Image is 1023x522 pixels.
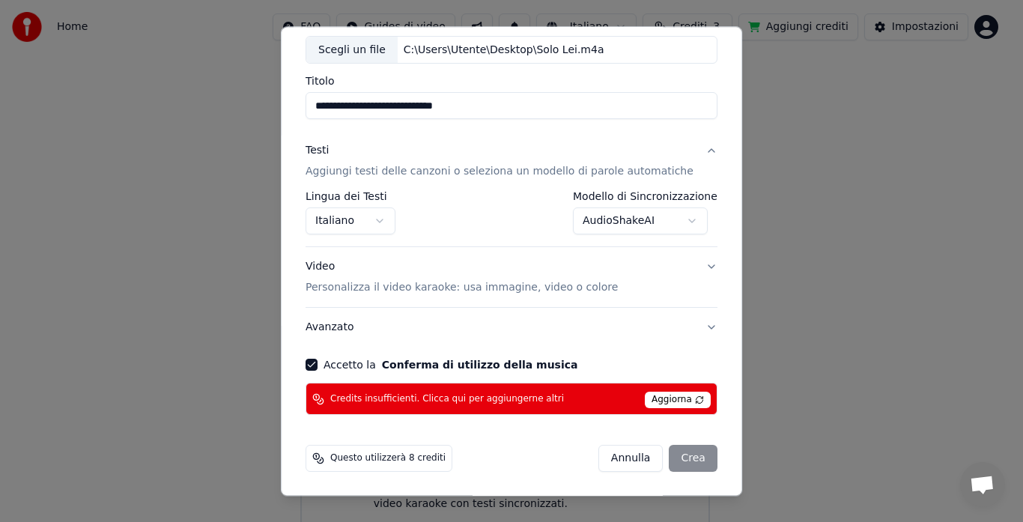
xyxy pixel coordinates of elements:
[306,281,618,296] p: Personalizza il video karaoke: usa immagine, video o colore
[573,192,717,202] label: Modello di Sincronizzazione
[306,248,717,308] button: VideoPersonalizza il video karaoke: usa immagine, video o colore
[306,37,398,64] div: Scegli un file
[645,392,711,409] span: Aggiorna
[306,192,717,247] div: TestiAggiungi testi delle canzoni o seleziona un modello di parole automatiche
[306,144,329,159] div: Testi
[306,192,395,202] label: Lingua dei Testi
[330,393,564,405] span: Credits insufficienti. Clicca qui per aggiungerne altri
[306,76,717,87] label: Titolo
[330,453,446,465] span: Questo utilizzerà 8 crediti
[382,360,578,371] button: Accetto la
[306,309,717,348] button: Avanzato
[398,43,610,58] div: C:\Users\Utente\Desktop\Solo Lei.m4a
[598,446,664,473] button: Annulla
[306,132,717,192] button: TestiAggiungi testi delle canzoni o seleziona un modello di parole automatiche
[306,165,693,180] p: Aggiungi testi delle canzoni o seleziona un modello di parole automatiche
[306,260,618,296] div: Video
[324,360,577,371] label: Accetto la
